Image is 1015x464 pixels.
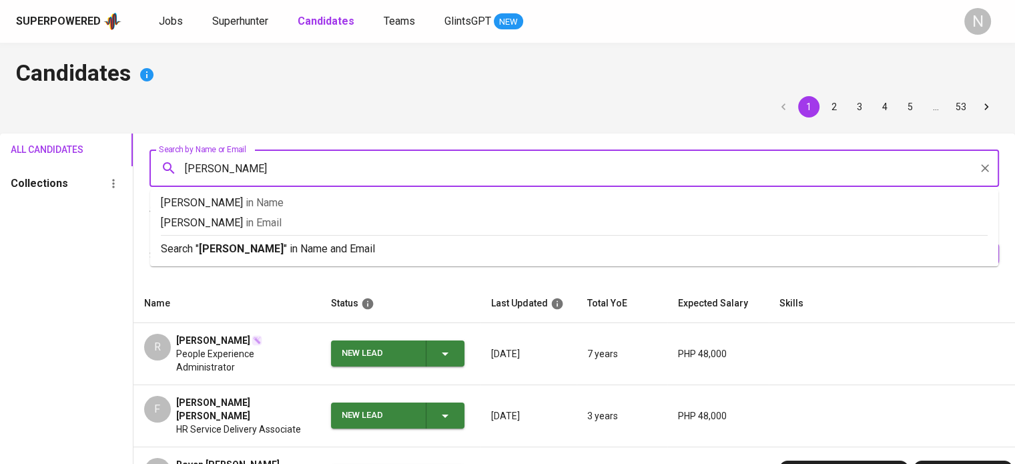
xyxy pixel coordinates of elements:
button: New Lead [331,403,464,429]
b: [PERSON_NAME] [199,242,284,255]
div: New Lead [342,403,415,429]
a: Superhunter [212,13,271,30]
span: Teams [384,15,415,27]
p: PHP 48,000 [678,347,758,361]
th: Total YoE [577,284,667,323]
div: N [964,8,991,35]
span: [PERSON_NAME] [176,334,250,347]
a: Teams [384,13,418,30]
p: 3 years [587,409,657,423]
span: HR Service Delivery Associate [176,423,301,436]
img: magic_wand.svg [252,335,262,346]
a: Jobs [159,13,186,30]
span: in Name [246,196,284,209]
p: 7 years [587,347,657,361]
p: [PERSON_NAME] [161,195,988,211]
p: Showing of talent profiles found [149,203,325,228]
img: app logo [103,11,121,31]
div: Superpowered [16,14,101,29]
span: [PERSON_NAME] [PERSON_NAME] [176,396,310,423]
p: [DATE] [491,347,566,361]
button: Clear [976,159,994,178]
span: Superhunter [212,15,268,27]
p: [DATE] [491,409,566,423]
div: R [144,334,171,361]
b: Candidates [298,15,354,27]
button: Go to page 5 [900,96,921,118]
span: Jobs [159,15,183,27]
th: Status [320,284,480,323]
a: Candidates [298,13,357,30]
button: Go to next page [976,96,997,118]
th: Last Updated [480,284,577,323]
nav: pagination navigation [771,96,999,118]
button: Go to page 3 [849,96,870,118]
button: New Lead [331,340,464,367]
button: page 1 [798,96,819,118]
button: Go to page 2 [823,96,845,118]
span: in Email [246,216,282,229]
p: PHP 48,000 [678,409,758,423]
th: Expected Salary [667,284,769,323]
h4: Candidates [16,59,999,91]
div: New Lead [342,340,415,367]
span: People Experience Administrator [176,347,310,374]
button: Go to page 53 [950,96,972,118]
div: … [925,100,946,113]
a: Superpoweredapp logo [16,11,121,31]
h6: Collections [11,174,68,193]
p: Search " " in Name and Email [161,241,988,257]
p: Sort By [149,248,184,264]
a: GlintsGPT NEW [444,13,523,30]
div: F [144,396,171,423]
th: Name [133,284,320,323]
span: All Candidates [11,142,63,158]
span: NEW [494,15,523,29]
span: GlintsGPT [444,15,491,27]
p: [PERSON_NAME] [161,215,988,231]
button: Go to page 4 [874,96,896,118]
